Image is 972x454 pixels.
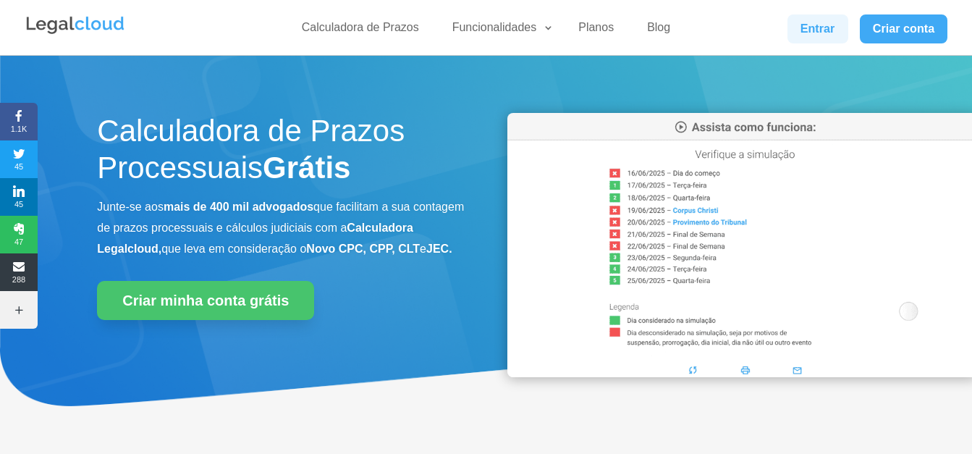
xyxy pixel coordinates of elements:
a: Logo da Legalcloud [25,26,126,38]
a: Criar conta [860,14,948,43]
a: Entrar [787,14,848,43]
a: Criar minha conta grátis [97,281,314,320]
img: Legalcloud Logo [25,14,126,36]
a: Funcionalidades [444,20,554,41]
a: Planos [570,20,622,41]
strong: Grátis [263,151,350,185]
a: Calculadora de Prazos [293,20,428,41]
a: Blog [638,20,679,41]
b: mais de 400 mil advogados [164,201,313,213]
b: Novo CPC, CPP, CLT [306,243,420,255]
p: Junte-se aos que facilitam a sua contagem de prazos processuais e cálculos judiciais com a que le... [97,197,465,259]
b: JEC. [426,243,452,255]
b: Calculadora Legalcloud, [97,222,413,255]
h1: Calculadora de Prazos Processuais [97,113,465,193]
